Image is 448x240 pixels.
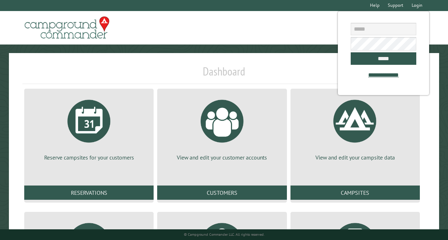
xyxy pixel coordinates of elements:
small: © Campground Commander LLC. All rights reserved. [184,232,264,237]
p: View and edit your campsite data [299,153,411,161]
a: Reservations [24,186,154,200]
p: View and edit your customer accounts [166,153,278,161]
h1: Dashboard [22,64,426,84]
a: View and edit your campsite data [299,94,411,161]
a: Reserve campsites for your customers [33,94,145,161]
a: View and edit your customer accounts [166,94,278,161]
img: Campground Commander [22,14,112,42]
p: Reserve campsites for your customers [33,153,145,161]
a: Customers [157,186,287,200]
a: Campsites [290,186,420,200]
